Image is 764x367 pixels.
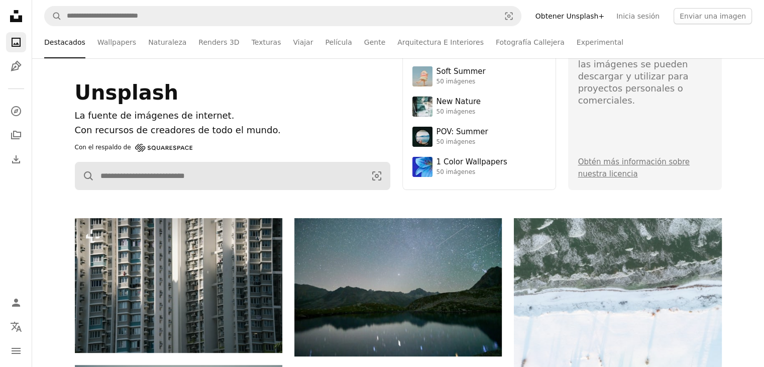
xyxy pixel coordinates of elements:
a: Gente [364,26,385,58]
img: premium_photo-1755037089989-422ee333aef9 [412,97,432,117]
form: Encuentra imágenes en todo el sitio [44,6,521,26]
a: Con el respaldo de [75,142,192,154]
a: Soft Summer50 imágenes [412,66,546,86]
div: New Nature [436,97,481,107]
button: Idioma [6,317,26,337]
button: Menú [6,341,26,361]
a: Iniciar sesión / Registrarse [6,293,26,313]
form: Encuentra imágenes en todo el sitio [75,162,390,190]
div: 50 imágenes [436,168,507,176]
img: Altos edificios de apartamentos con muchas ventanas y balcones. [75,218,282,353]
a: Fotos [6,32,26,52]
div: Soft Summer [436,67,486,77]
div: 1 Color Wallpapers [436,157,507,167]
a: Explorar [6,101,26,121]
div: 50 imágenes [436,78,486,86]
a: Renders 3D [198,26,239,58]
p: Con recursos de creadores de todo el mundo. [75,123,390,138]
a: Ilustraciones [6,56,26,76]
a: Obtener Unsplash+ [529,8,610,24]
a: Obtén más información sobre nuestra licencia [578,157,690,178]
img: premium_photo-1688045582333-c8b6961773e0 [412,157,432,177]
h1: La fuente de imágenes de internet. [75,109,390,123]
div: 50 imágenes [436,138,488,146]
div: Todas las imágenes se pueden descargar y utilizar para proyectos personales o comerciales. [578,46,712,107]
a: Paisaje cubierto de nieve con agua congelada [514,291,721,300]
a: POV: Summer50 imágenes [412,127,546,147]
div: POV: Summer [436,127,488,137]
button: Enviar una imagen [674,8,752,24]
a: Colecciones [6,125,26,145]
img: Cielo nocturno estrellado sobre un tranquilo lago de montaña [294,218,502,356]
img: premium_photo-1753820185677-ab78a372b033 [412,127,432,147]
a: Historial de descargas [6,149,26,169]
a: Texturas [252,26,281,58]
img: premium_photo-1749544311043-3a6a0c8d54af [412,66,432,86]
span: Unsplash [75,81,178,104]
a: Inicia sesión [610,8,666,24]
a: Fotografía Callejera [496,26,565,58]
div: 50 imágenes [436,108,481,116]
a: Película [325,26,352,58]
button: Buscar en Unsplash [45,7,62,26]
button: Búsqueda visual [364,162,390,190]
a: Arquitectura E Interiores [397,26,484,58]
a: Wallpapers [97,26,136,58]
a: Altos edificios de apartamentos con muchas ventanas y balcones. [75,281,282,290]
a: 1 Color Wallpapers50 imágenes [412,157,546,177]
a: Cielo nocturno estrellado sobre un tranquilo lago de montaña [294,283,502,292]
a: New Nature50 imágenes [412,97,546,117]
a: Viajar [293,26,313,58]
button: Buscar en Unsplash [75,162,94,190]
a: Experimental [577,26,623,58]
a: Inicio — Unsplash [6,6,26,28]
button: Búsqueda visual [497,7,521,26]
a: Naturaleza [148,26,186,58]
